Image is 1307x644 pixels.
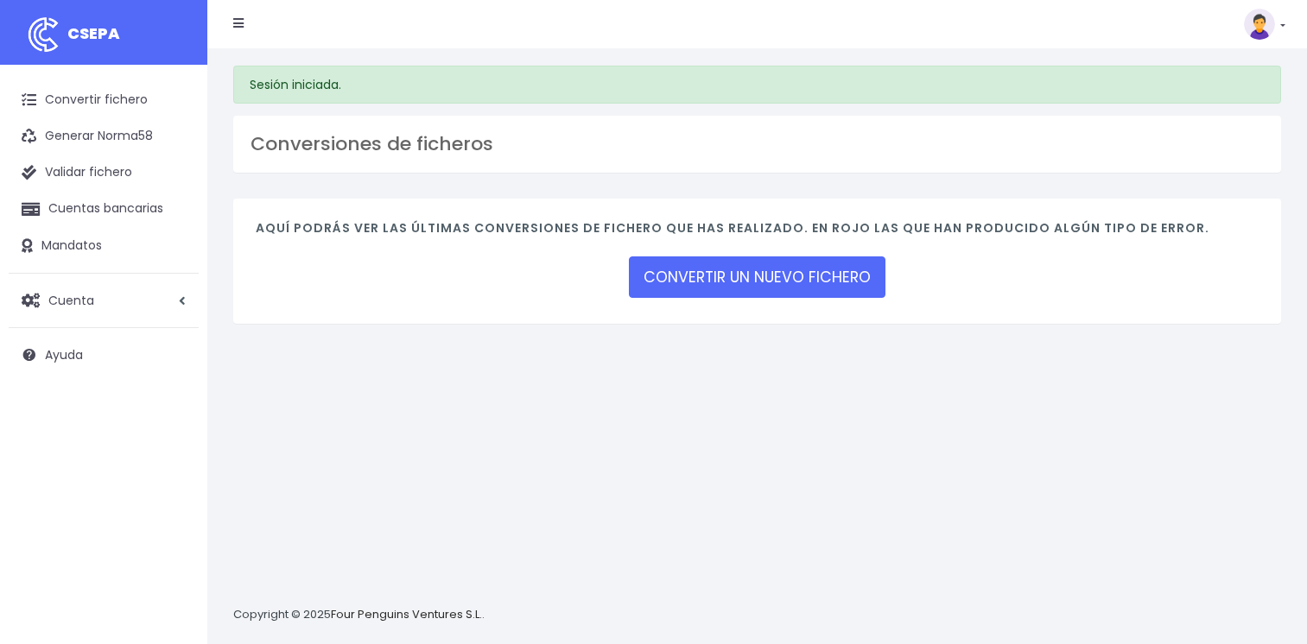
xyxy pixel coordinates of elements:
[1244,9,1275,40] img: profile
[9,118,199,155] a: Generar Norma58
[9,282,199,319] a: Cuenta
[9,228,199,264] a: Mandatos
[251,133,1264,155] h3: Conversiones de ficheros
[256,221,1259,244] h4: Aquí podrás ver las últimas conversiones de fichero que has realizado. En rojo las que han produc...
[9,191,199,227] a: Cuentas bancarias
[233,606,485,624] p: Copyright © 2025 .
[233,66,1281,104] div: Sesión iniciada.
[629,256,885,298] a: CONVERTIR UN NUEVO FICHERO
[48,291,94,308] span: Cuenta
[9,337,199,373] a: Ayuda
[67,22,120,44] span: CSEPA
[9,82,199,118] a: Convertir fichero
[9,155,199,191] a: Validar fichero
[45,346,83,363] span: Ayuda
[331,606,482,622] a: Four Penguins Ventures S.L.
[22,13,65,56] img: logo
